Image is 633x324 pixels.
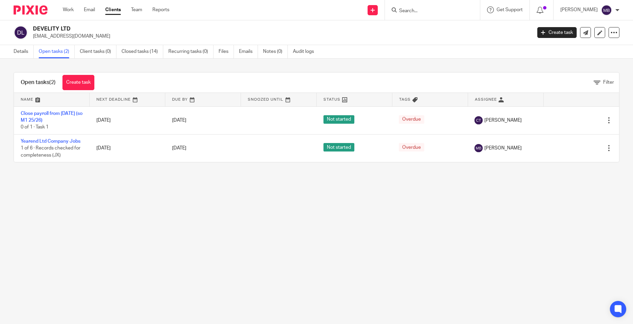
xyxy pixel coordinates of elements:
[474,144,483,152] img: svg%3E
[39,45,75,58] a: Open tasks (2)
[399,115,424,124] span: Overdue
[293,45,319,58] a: Audit logs
[90,134,165,162] td: [DATE]
[84,6,95,13] a: Email
[323,115,354,124] span: Not started
[172,146,186,150] span: [DATE]
[399,143,424,151] span: Overdue
[33,25,428,33] h2: DEVELITY LTD
[21,79,56,86] h1: Open tasks
[14,25,28,40] img: svg%3E
[168,45,213,58] a: Recurring tasks (0)
[219,45,234,58] a: Files
[601,5,612,16] img: svg%3E
[560,6,598,13] p: [PERSON_NAME]
[122,45,163,58] a: Closed tasks (14)
[172,118,186,123] span: [DATE]
[537,27,577,38] a: Create task
[90,106,165,134] td: [DATE]
[21,139,80,144] a: Yearend Ltd Company Jobs
[21,125,49,129] span: 0 of 1 · Task 1
[21,111,82,123] a: Close payroll from [DATE] (so M1 25/26)
[239,45,258,58] a: Emails
[323,143,354,151] span: Not started
[131,6,142,13] a: Team
[21,146,80,158] span: 1 of 6 · Records checked for completeness (JX)
[603,80,614,85] span: Filter
[248,98,283,101] span: Snoozed Until
[105,6,121,13] a: Clients
[263,45,288,58] a: Notes (0)
[484,117,522,124] span: [PERSON_NAME]
[62,75,94,90] a: Create task
[14,45,34,58] a: Details
[497,7,523,12] span: Get Support
[152,6,169,13] a: Reports
[474,116,483,124] img: svg%3E
[14,5,48,15] img: Pixie
[33,33,527,40] p: [EMAIL_ADDRESS][DOMAIN_NAME]
[323,98,340,101] span: Status
[484,145,522,151] span: [PERSON_NAME]
[398,8,460,14] input: Search
[399,98,411,101] span: Tags
[80,45,116,58] a: Client tasks (0)
[49,80,56,85] span: (2)
[63,6,74,13] a: Work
